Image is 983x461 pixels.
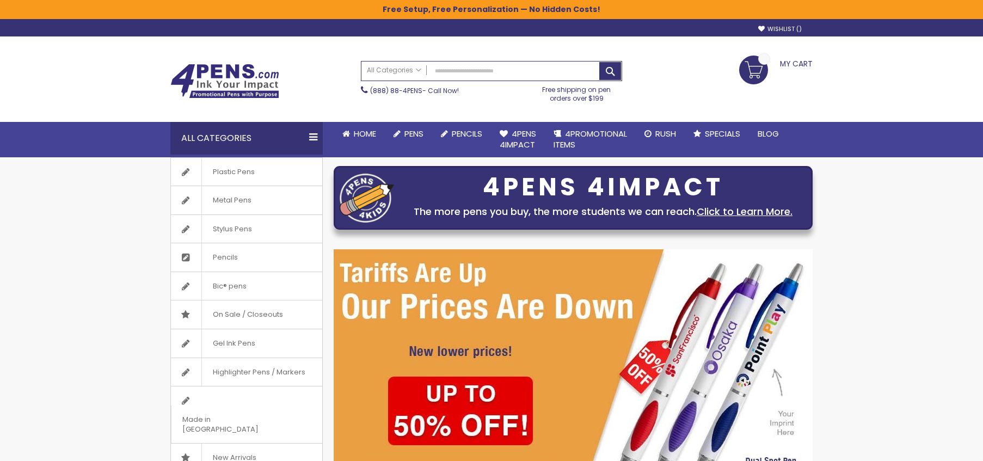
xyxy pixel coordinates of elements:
[697,205,792,218] a: Click to Learn More.
[370,86,422,95] a: (888) 88-4PENS
[201,358,316,386] span: Highlighter Pens / Markers
[545,122,636,157] a: 4PROMOTIONALITEMS
[201,215,263,243] span: Stylus Pens
[171,272,322,300] a: Bic® pens
[201,186,262,214] span: Metal Pens
[201,243,249,272] span: Pencils
[171,386,322,443] a: Made in [GEOGRAPHIC_DATA]
[452,128,482,139] span: Pencils
[432,122,491,146] a: Pencils
[171,243,322,272] a: Pencils
[749,122,788,146] a: Blog
[367,66,421,75] span: All Categories
[340,173,394,223] img: four_pen_logo.png
[170,122,323,155] div: All Categories
[500,128,536,150] span: 4Pens 4impact
[636,122,685,146] a: Rush
[171,358,322,386] a: Highlighter Pens / Markers
[201,272,257,300] span: Bic® pens
[201,158,266,186] span: Plastic Pens
[171,186,322,214] a: Metal Pens
[400,176,807,199] div: 4PENS 4IMPACT
[400,204,807,219] div: The more pens you buy, the more students we can reach.
[201,329,266,358] span: Gel Ink Pens
[758,25,802,33] a: Wishlist
[685,122,749,146] a: Specials
[370,86,459,95] span: - Call Now!
[361,62,427,79] a: All Categories
[705,128,740,139] span: Specials
[758,128,779,139] span: Blog
[404,128,423,139] span: Pens
[385,122,432,146] a: Pens
[354,128,376,139] span: Home
[531,81,623,103] div: Free shipping on pen orders over $199
[170,64,279,99] img: 4Pens Custom Pens and Promotional Products
[171,215,322,243] a: Stylus Pens
[554,128,627,150] span: 4PROMOTIONAL ITEMS
[171,329,322,358] a: Gel Ink Pens
[171,158,322,186] a: Plastic Pens
[201,300,294,329] span: On Sale / Closeouts
[334,122,385,146] a: Home
[491,122,545,157] a: 4Pens4impact
[171,300,322,329] a: On Sale / Closeouts
[171,405,295,443] span: Made in [GEOGRAPHIC_DATA]
[655,128,676,139] span: Rush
